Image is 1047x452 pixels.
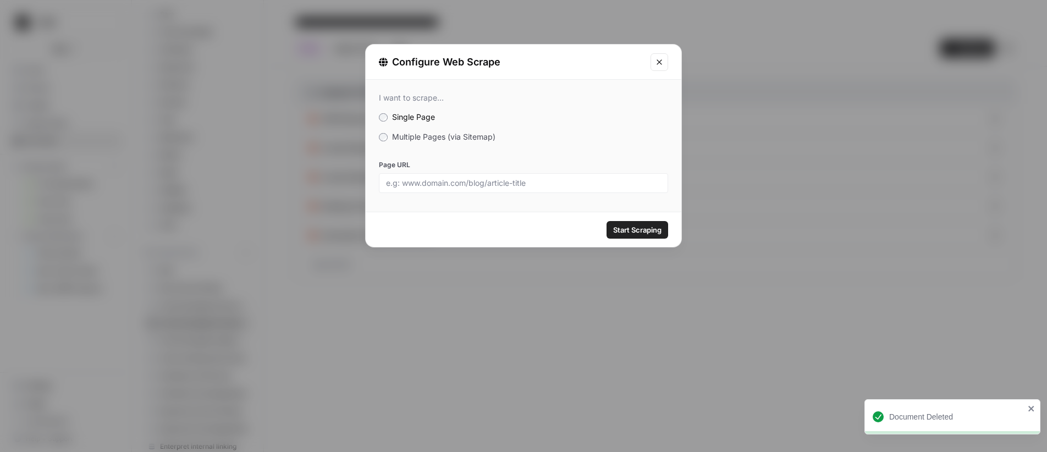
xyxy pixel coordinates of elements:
[386,178,661,188] input: e.g: www.domain.com/blog/article-title
[379,160,668,170] label: Page URL
[613,224,662,235] span: Start Scraping
[379,93,668,103] div: I want to scrape...
[651,53,668,71] button: Close modal
[392,132,495,141] span: Multiple Pages (via Sitemap)
[379,54,644,70] div: Configure Web Scrape
[889,411,1024,422] div: Document Deleted
[1028,404,1035,413] button: close
[392,112,435,122] span: Single Page
[607,221,668,239] button: Start Scraping
[379,133,388,142] input: Multiple Pages (via Sitemap)
[379,113,388,122] input: Single Page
